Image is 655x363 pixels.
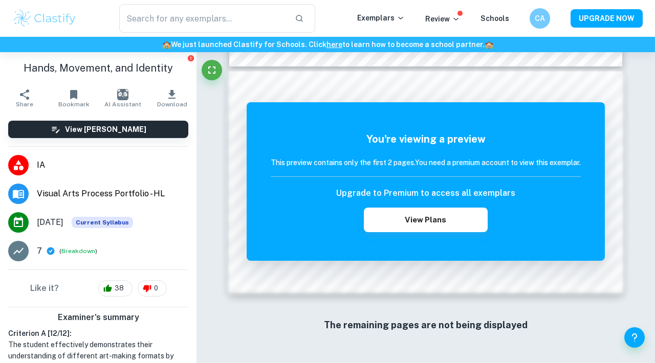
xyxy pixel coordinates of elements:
[271,131,581,147] h5: You're viewing a preview
[485,40,493,49] span: 🏫
[104,101,141,108] span: AI Assistant
[148,283,164,293] span: 0
[59,246,97,256] span: ( )
[624,327,645,348] button: Help and Feedback
[109,283,129,293] span: 38
[37,159,188,171] span: IA
[49,84,98,112] button: Bookmark
[336,187,515,199] h6: Upgrade to Premium to access all exemplars
[2,39,653,50] h6: We just launched Clastify for Schools. Click to learn how to become a school partner.
[37,188,188,200] span: Visual Arts Process Portfolio - HL
[8,328,188,339] h6: Criterion A [ 12 / 12 ]:
[271,157,581,168] h6: This preview contains only the first 2 pages. You need a premium account to view this exemplar.
[425,13,460,25] p: Review
[72,217,133,228] div: This exemplar is based on the current syllabus. Feel free to refer to it for inspiration/ideas wh...
[16,101,33,108] span: Share
[187,54,194,62] button: Report issue
[326,40,342,49] a: here
[117,89,128,100] img: AI Assistant
[8,60,188,76] h1: Hands, Movement, and Identity
[162,40,171,49] span: 🏫
[61,246,95,256] button: Breakdown
[37,216,63,229] span: [DATE]
[119,4,287,33] input: Search for any exemplars...
[147,84,196,112] button: Download
[157,101,187,108] span: Download
[481,14,509,22] a: Schools
[72,217,133,228] span: Current Syllabus
[530,8,550,29] button: CA
[98,84,147,112] button: AI Assistant
[58,101,90,108] span: Bookmark
[8,121,188,138] button: View [PERSON_NAME]
[364,208,488,232] button: View Plans
[37,245,42,257] p: 7
[357,12,405,24] p: Exemplars
[65,124,146,135] h6: View [PERSON_NAME]
[202,60,222,80] button: Fullscreen
[571,9,643,28] button: UPGRADE NOW
[4,311,192,324] h6: Examiner's summary
[30,282,59,294] h6: Like it?
[12,8,77,29] img: Clastify logo
[534,13,546,24] h6: CA
[250,318,602,332] h6: The remaining pages are not being displayed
